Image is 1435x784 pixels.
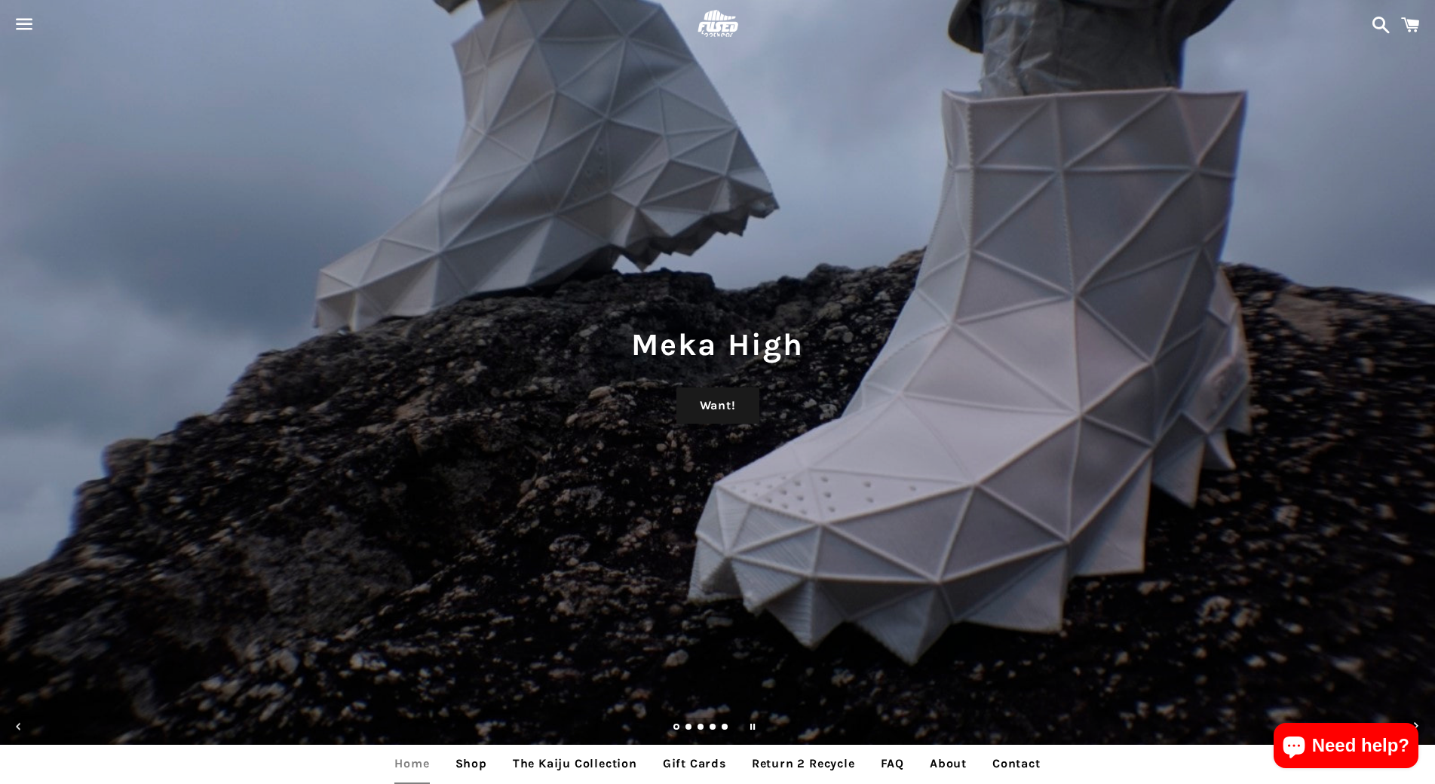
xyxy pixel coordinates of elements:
a: Load slide 4 [710,724,717,732]
a: Load slide 2 [685,724,693,732]
a: About [918,745,978,782]
a: Slide 1, current [673,724,681,732]
a: Load slide 3 [698,724,705,732]
button: Previous slide [2,710,35,743]
inbox-online-store-chat: Shopify online store chat [1269,723,1423,772]
a: Contact [981,745,1052,782]
a: The Kaiju Collection [501,745,649,782]
a: Want! [676,387,759,424]
a: Return 2 Recycle [740,745,866,782]
button: Next slide [1400,710,1433,743]
button: Pause slideshow [736,710,769,743]
a: Gift Cards [652,745,737,782]
a: Shop [444,745,498,782]
h1: Meka High [15,323,1420,366]
a: Load slide 5 [722,724,729,732]
a: FAQ [869,745,915,782]
a: Home [383,745,440,782]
